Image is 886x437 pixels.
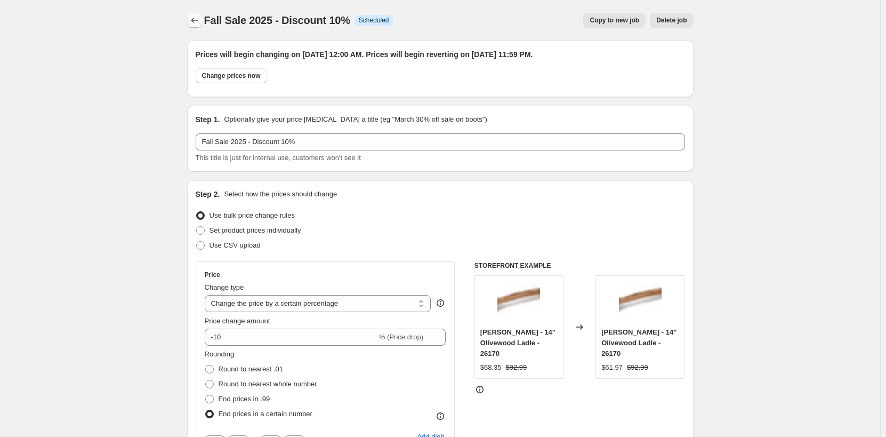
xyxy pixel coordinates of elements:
span: Change type [205,283,244,291]
span: Price change amount [205,317,270,325]
span: End prices in .99 [219,395,270,403]
h2: Step 1. [196,114,220,125]
span: Round to nearest .01 [219,365,283,373]
div: help [435,298,446,308]
span: End prices in a certain number [219,410,312,418]
div: $68.35 [480,362,502,373]
img: Berard-14-Olivewood-Ladle-26170_80x.jpg [497,281,540,324]
span: Use bulk price change rules [210,211,295,219]
span: Set product prices individually [210,226,301,234]
span: This title is just for internal use, customers won't see it [196,154,361,162]
strike: $92.99 [506,362,527,373]
span: Rounding [205,350,235,358]
span: % (Price drop) [379,333,423,341]
button: Delete job [650,13,693,28]
img: Berard-14-Olivewood-Ladle-26170_80x.jpg [619,281,662,324]
input: 30% off holiday sale [196,133,685,150]
span: [PERSON_NAME] - 14" Olivewood Ladle - 26170 [480,328,555,357]
p: Optionally give your price [MEDICAL_DATA] a title (eg "March 30% off sale on boots") [224,114,487,125]
span: Scheduled [359,16,389,25]
button: Copy to new job [583,13,646,28]
h2: Prices will begin changing on [DATE] 12:00 AM. Prices will begin reverting on [DATE] 11:59 PM. [196,49,685,60]
span: Use CSV upload [210,241,261,249]
input: -15 [205,329,377,346]
span: Delete job [656,16,687,25]
span: Round to nearest whole number [219,380,317,388]
button: Change prices now [196,68,267,83]
button: Price change jobs [187,13,202,28]
span: [PERSON_NAME] - 14" Olivewood Ladle - 26170 [601,328,676,357]
div: $61.97 [601,362,623,373]
h3: Price [205,271,220,279]
strike: $92.99 [627,362,648,373]
span: Fall Sale 2025 - Discount 10% [204,14,350,26]
h6: STOREFRONT EXAMPLE [474,261,685,270]
h2: Step 2. [196,189,220,200]
p: Select how the prices should change [224,189,337,200]
span: Copy to new job [590,16,639,25]
span: Change prices now [202,71,261,80]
